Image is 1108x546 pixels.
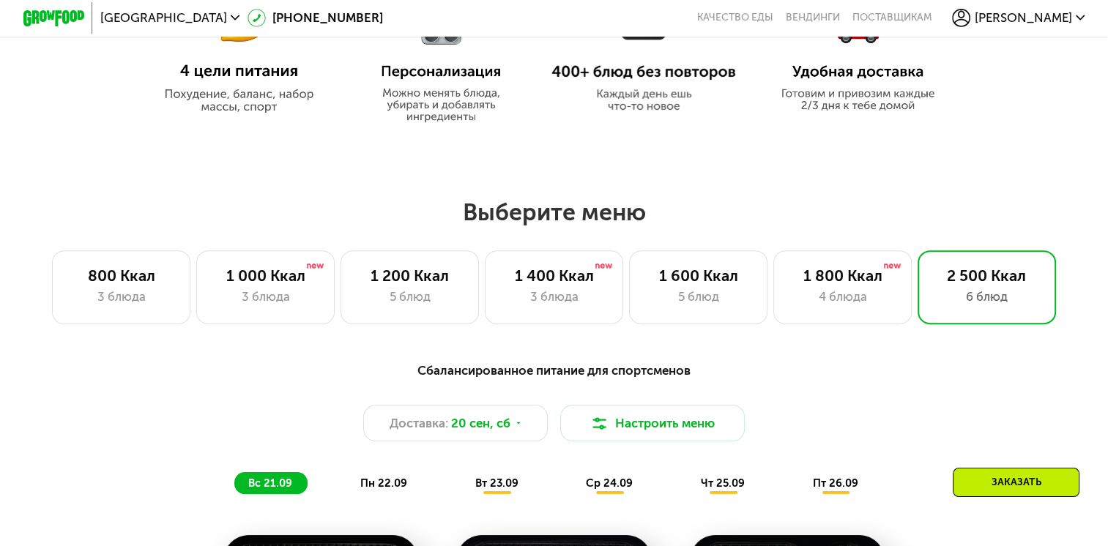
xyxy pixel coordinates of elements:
[953,468,1079,497] div: Заказать
[645,266,751,285] div: 1 600 Ккал
[248,476,292,490] span: вс 21.09
[934,266,1040,285] div: 2 500 Ккал
[360,476,407,490] span: пн 22.09
[697,12,773,24] a: Качество еды
[357,288,463,306] div: 5 блюд
[701,476,745,490] span: чт 25.09
[560,405,745,441] button: Настроить меню
[586,476,633,490] span: ср 24.09
[975,12,1072,24] span: [PERSON_NAME]
[212,288,319,306] div: 3 блюда
[451,414,510,433] span: 20 сен, сб
[812,476,858,490] span: пт 26.09
[789,288,896,306] div: 4 блюда
[49,198,1059,227] h2: Выберите меню
[475,476,518,490] span: вт 23.09
[645,288,751,306] div: 5 блюд
[934,288,1040,306] div: 6 блюд
[786,12,840,24] a: Вендинги
[98,361,1009,380] div: Сбалансированное питание для спортсменов
[68,288,174,306] div: 3 блюда
[100,12,227,24] span: [GEOGRAPHIC_DATA]
[789,266,896,285] div: 1 800 Ккал
[212,266,319,285] div: 1 000 Ккал
[501,288,607,306] div: 3 блюда
[852,12,932,24] div: поставщикам
[357,266,463,285] div: 1 200 Ккал
[248,9,383,27] a: [PHONE_NUMBER]
[68,266,174,285] div: 800 Ккал
[390,414,448,433] span: Доставка:
[501,266,607,285] div: 1 400 Ккал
